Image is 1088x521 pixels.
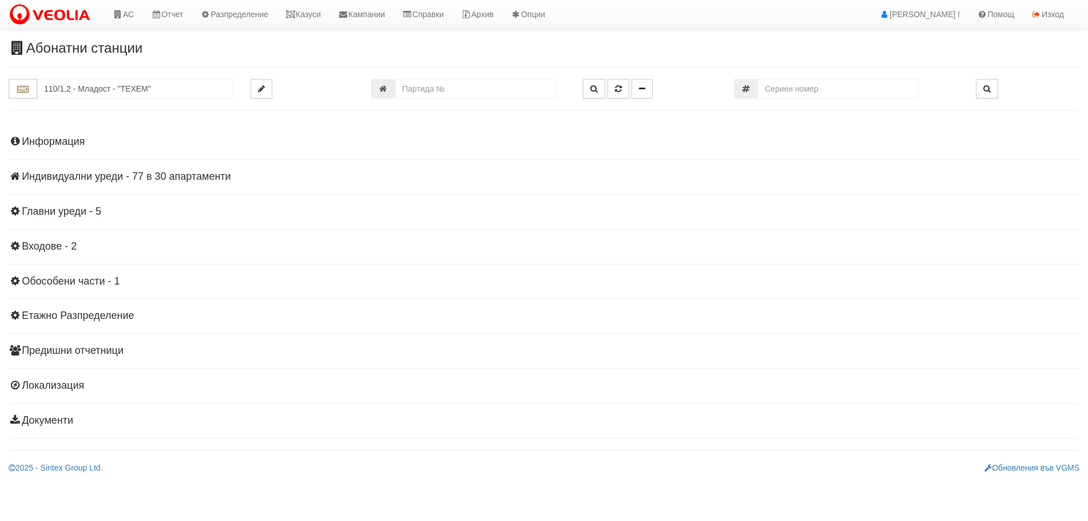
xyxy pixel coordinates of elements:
[9,136,1079,148] h4: Информация
[984,463,1079,472] a: Обновления във VGMS
[9,206,1079,218] h4: Главни уреди - 5
[395,79,555,98] input: Партида №
[9,463,103,472] a: 2025 - Sintex Group Ltd.
[9,241,1079,252] h4: Входове - 2
[9,345,1079,357] h4: Предишни отчетници
[9,41,1079,56] h3: Абонатни станции
[9,380,1079,392] h4: Локализация
[9,3,96,27] img: VeoliaLogo.png
[9,310,1079,322] h4: Етажно Разпределение
[37,79,233,98] input: Абонатна станция
[758,79,918,98] input: Сериен номер
[9,415,1079,427] h4: Документи
[9,171,1079,183] h4: Индивидуални уреди - 77 в 30 апартаменти
[9,276,1079,287] h4: Обособени части - 1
